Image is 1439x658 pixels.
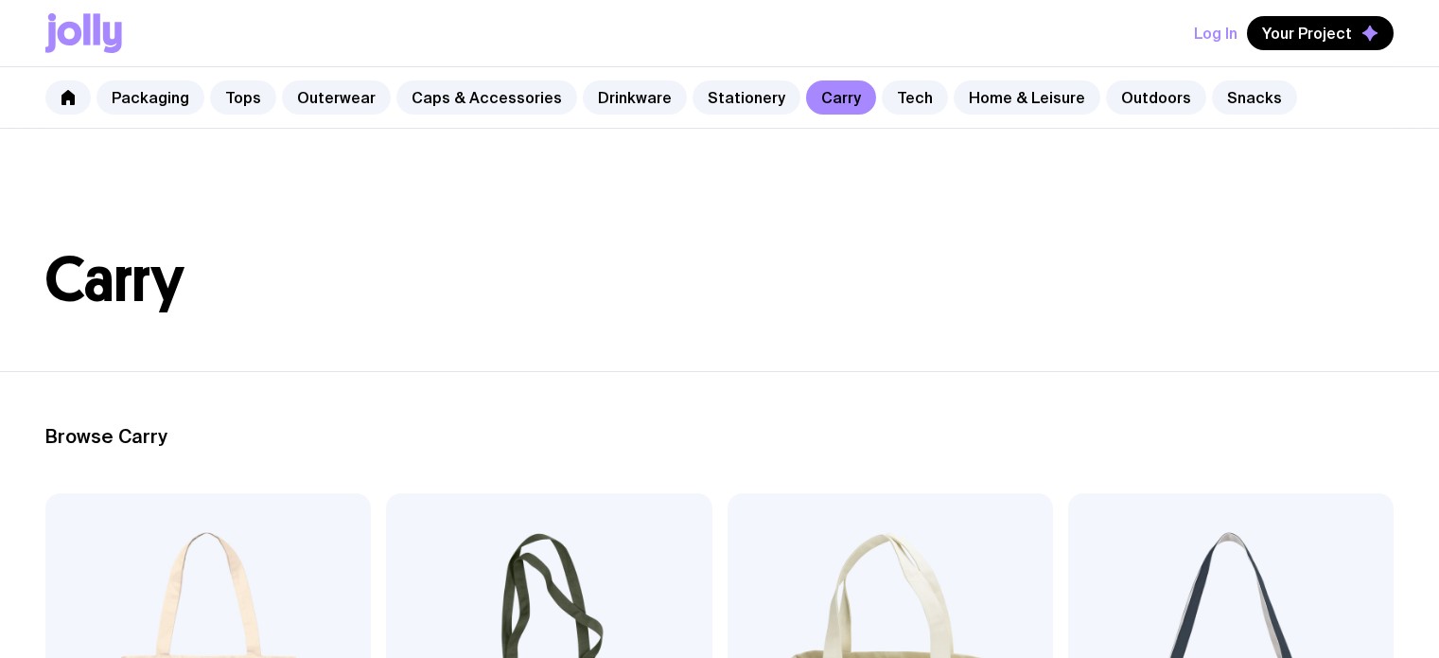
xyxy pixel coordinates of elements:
[806,80,876,115] a: Carry
[97,80,204,115] a: Packaging
[45,425,1394,448] h2: Browse Carry
[583,80,687,115] a: Drinkware
[954,80,1100,115] a: Home & Leisure
[693,80,800,115] a: Stationery
[1262,24,1352,43] span: Your Project
[1247,16,1394,50] button: Your Project
[282,80,391,115] a: Outerwear
[882,80,948,115] a: Tech
[396,80,577,115] a: Caps & Accessories
[45,250,1394,311] h1: Carry
[1194,16,1237,50] button: Log In
[1106,80,1206,115] a: Outdoors
[210,80,276,115] a: Tops
[1212,80,1297,115] a: Snacks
